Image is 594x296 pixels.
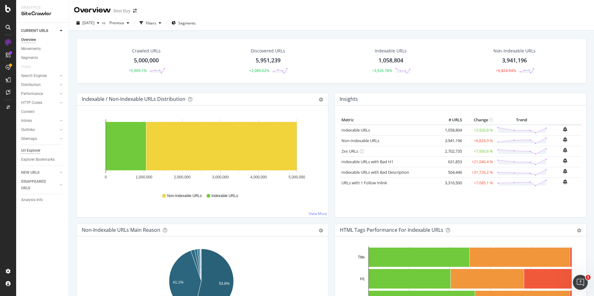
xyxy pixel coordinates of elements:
div: Crawled URLs [132,48,161,54]
div: +2,089.02% [249,68,269,73]
td: +3,926.8 % [464,125,495,136]
th: Change [464,115,495,125]
span: vs [102,20,107,25]
a: NEW URLS [21,169,58,176]
th: Trend [495,115,549,125]
div: 5,000,000 [134,56,159,65]
div: +5,909.1% [129,68,147,73]
iframe: Intercom live chat [573,275,588,290]
div: 5,951,239 [256,56,281,65]
a: Indexable URLs [341,127,370,133]
a: 2xx URLs [341,148,358,154]
div: Distribution [21,82,41,88]
a: Indexable URLs with Bad Description [341,169,409,175]
a: CURRENT URLS [21,28,58,34]
div: bell-plus [563,127,567,132]
td: 3,941,196 [439,135,464,146]
div: 3,941,196 [502,56,527,65]
text: Title [358,255,365,259]
a: Visits [21,64,37,70]
div: bell-plus [563,137,567,142]
div: Outlinks [21,127,35,133]
svg: A chart. [82,115,321,187]
a: Inlinks [21,118,58,124]
span: Segments [178,20,196,26]
td: +6,824.9 % [464,135,495,146]
div: Best Buy [113,8,130,14]
div: Indexable / Non-Indexable URLs Distribution [82,96,185,102]
a: View More [309,211,327,216]
span: Indexable URLs [212,193,238,199]
div: Inlinks [21,118,32,124]
div: Overview [74,5,111,16]
td: +7,085.1 % [464,177,495,188]
a: Outlinks [21,127,58,133]
div: Segments [21,55,38,61]
div: +3,926.78% [372,68,392,73]
a: Analysis Info [21,197,64,203]
div: Analytics [21,5,64,10]
div: 1,058,804 [378,56,403,65]
div: Performance [21,91,43,97]
div: Visits [21,64,30,70]
div: NEW URLS [21,169,39,176]
td: +7,950.8 % [464,146,495,156]
div: Filters [146,20,156,26]
a: Explorer Bookmarks [21,156,64,163]
div: Overview [21,37,36,43]
text: H1 [360,277,365,281]
a: Movements [21,46,64,52]
div: Indexable URLs [375,48,407,54]
div: arrow-right-arrow-left [133,9,137,13]
div: Non-Indexable URLs Main Reason [82,227,160,233]
div: HTTP Codes [21,100,42,106]
td: 2,702,735 [439,146,464,156]
a: Url Explorer [21,147,64,154]
button: Filters [137,18,164,28]
div: gear [577,228,581,233]
div: CURRENT URLS [21,28,48,34]
button: Segments [169,18,198,28]
div: Search Engines [21,73,47,79]
div: Analysis Info [21,197,43,203]
div: bell-plus [563,148,567,153]
a: Performance [21,91,58,97]
a: DISAPPEARED URLS [21,178,58,191]
div: DISAPPEARED URLS [21,178,53,191]
a: Indexable URLs with Bad H1 [341,159,393,164]
a: Segments [21,55,64,61]
h4: Insights [340,95,358,103]
div: Non-Indexable URLs [493,48,536,54]
text: 1,000,000 [136,175,153,179]
div: Url Explorer [21,147,40,154]
a: Distribution [21,82,58,88]
div: bell-plus [563,158,567,163]
td: 3,316,500 [439,177,464,188]
td: +31,726.2 % [464,167,495,177]
a: Search Engines [21,73,58,79]
div: +6,824.94% [496,68,516,73]
a: Sitemaps [21,136,58,142]
div: gear [319,228,323,233]
div: bell-plus [563,169,567,174]
td: 631,853 [439,156,464,167]
text: 4,000,000 [250,175,267,179]
text: 53.6% [219,281,230,286]
a: HTTP Codes [21,100,58,106]
text: 3,000,000 [212,175,229,179]
div: Content [21,109,34,115]
text: 41.1% [173,280,184,285]
div: bell-plus [563,179,567,184]
text: 0 [105,175,107,179]
div: SiteCrawler [21,10,64,17]
text: 2,000,000 [174,175,191,179]
div: Discovered URLs [251,48,285,54]
button: Previous [107,18,132,28]
a: Overview [21,37,64,43]
a: URLs with 1 Follow Inlink [341,180,387,186]
span: 2025 Sep. 9th [82,20,94,25]
a: Content [21,109,64,115]
span: Non-Indexable URLs [167,193,202,199]
div: gear [319,97,323,102]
